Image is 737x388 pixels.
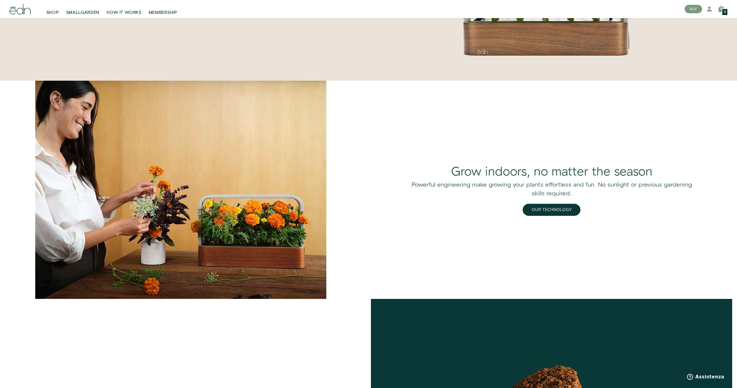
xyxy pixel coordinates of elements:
span: HOW IT WORKS [107,10,141,16]
button: Our Technology [523,204,580,216]
span: MEMBERSHIP [149,10,177,16]
div: Grow indoors, no matter the season [407,163,696,181]
a: SHOP [43,2,63,16]
div: Powerful engineering make growing your plants effortless and fun. No sunlight or previous gardeni... [407,181,696,198]
a: MEMBERSHIP [145,2,181,16]
span: 0 [724,11,726,14]
span: SMALLGARDEN [66,10,100,16]
span: SHOP [46,10,59,16]
button: BUY [685,5,702,13]
a: SMALLGARDEN [63,2,103,16]
iframe: Apre un widget che permette di trovare ulteriori informazioni [684,370,731,385]
a: HOW IT WORKS [103,2,145,16]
